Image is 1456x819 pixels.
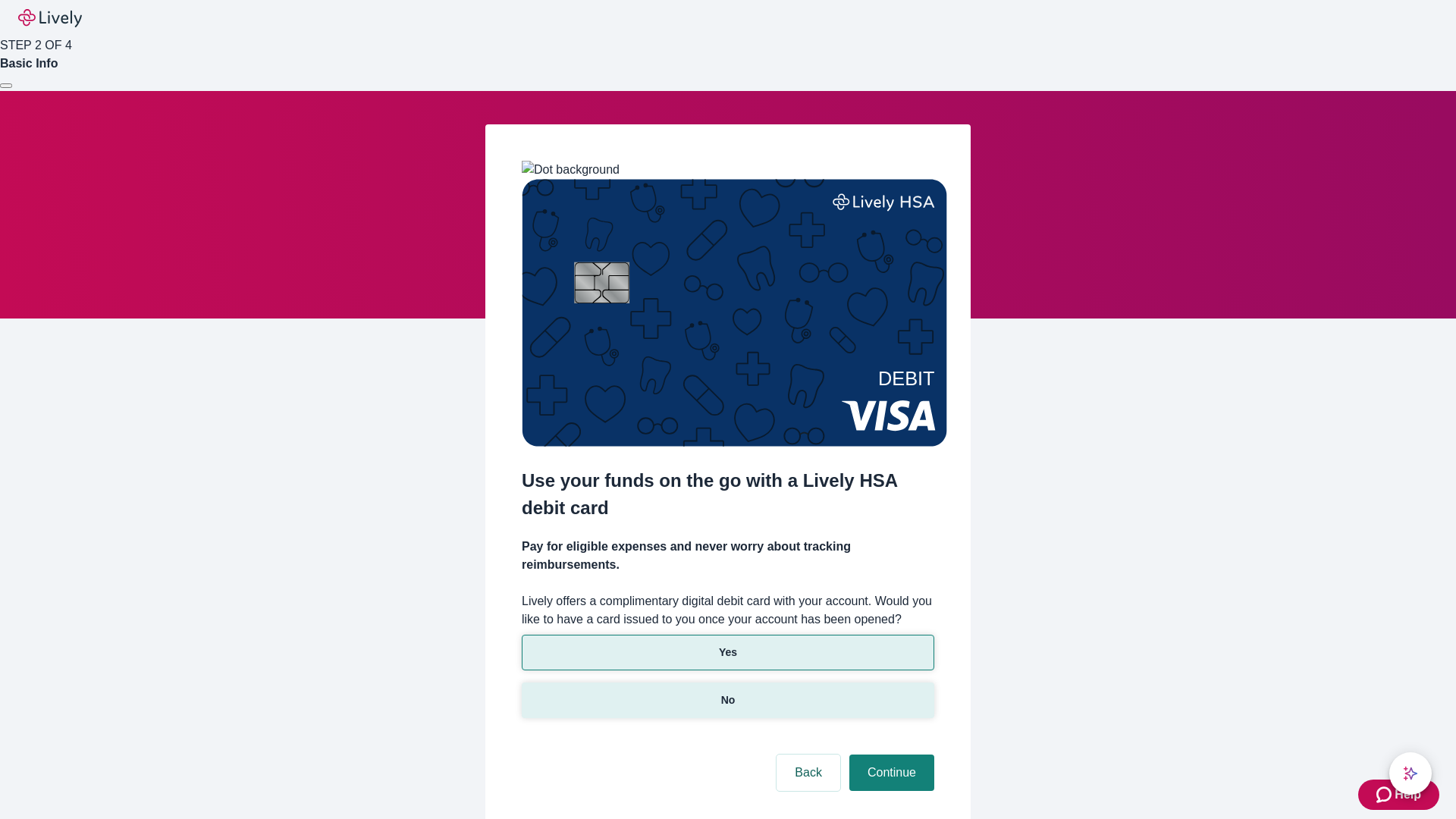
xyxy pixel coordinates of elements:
[522,592,934,629] label: Lively offers a complimentary digital debit card with your account. Would you like to have a card...
[522,538,934,574] h4: Pay for eligible expenses and never worry about tracking reimbursements.
[1358,780,1439,810] button: Zendesk support iconHelp
[1403,766,1418,781] svg: Lively AI Assistant
[522,635,934,670] button: Yes
[1376,786,1395,804] svg: Zendesk support icon
[18,9,82,27] img: Lively
[721,692,736,708] p: No
[522,161,620,179] img: Dot background
[1389,752,1432,795] button: chat
[522,179,947,447] img: Debit card
[522,467,934,522] h2: Use your funds on the go with a Lively HSA debit card
[1395,786,1421,804] span: Help
[777,755,840,791] button: Back
[849,755,934,791] button: Continue
[522,682,934,718] button: No
[719,645,737,661] p: Yes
